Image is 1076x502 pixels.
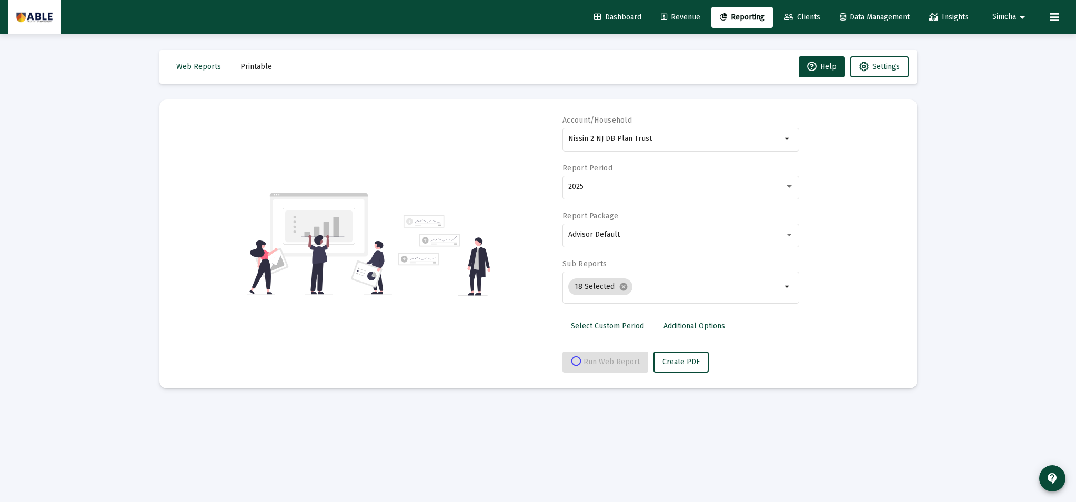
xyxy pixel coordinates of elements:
span: Select Custom Period [571,322,644,330]
img: reporting-alt [398,215,490,296]
span: Simcha [992,13,1016,22]
span: Reporting [720,13,765,22]
label: Report Period [562,164,612,173]
span: Dashboard [594,13,641,22]
span: Settings [872,62,900,71]
button: Simcha [980,6,1041,27]
span: Clients [784,13,820,22]
a: Insights [921,7,977,28]
span: Insights [929,13,969,22]
a: Revenue [652,7,709,28]
button: Run Web Report [562,352,648,373]
span: Additional Options [663,322,725,330]
button: Create PDF [653,352,709,373]
button: Help [799,56,845,77]
mat-icon: arrow_drop_down [781,133,794,145]
mat-chip-list: Selection [568,276,781,297]
span: Help [807,62,837,71]
span: Printable [240,62,272,71]
mat-chip: 18 Selected [568,278,632,295]
input: Search or select an account or household [568,135,781,143]
mat-icon: arrow_drop_down [781,280,794,293]
mat-icon: cancel [619,282,628,292]
a: Clients [776,7,829,28]
label: Account/Household [562,116,632,125]
label: Report Package [562,212,618,220]
span: Data Management [840,13,910,22]
a: Dashboard [586,7,650,28]
span: Advisor Default [568,230,620,239]
span: Web Reports [176,62,221,71]
mat-icon: contact_support [1046,472,1059,485]
mat-icon: arrow_drop_down [1016,7,1029,28]
button: Settings [850,56,909,77]
label: Sub Reports [562,259,607,268]
a: Data Management [831,7,918,28]
img: reporting [247,192,392,296]
span: 2025 [568,182,584,191]
img: Dashboard [16,7,53,28]
span: Create PDF [662,357,700,366]
span: Revenue [661,13,700,22]
span: Run Web Report [571,357,640,366]
a: Reporting [711,7,773,28]
button: Web Reports [168,56,229,77]
button: Printable [232,56,280,77]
